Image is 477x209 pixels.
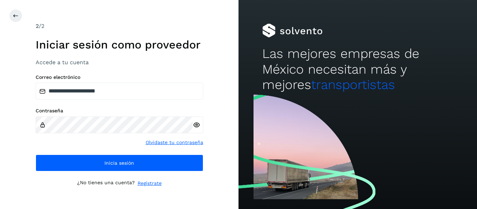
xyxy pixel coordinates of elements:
p: ¿No tienes una cuenta? [77,180,135,187]
div: /2 [36,22,203,30]
span: 2 [36,23,39,29]
label: Correo electrónico [36,74,203,80]
h1: Iniciar sesión como proveedor [36,38,203,51]
a: Olvidaste tu contraseña [146,139,203,146]
span: Inicia sesión [104,161,134,165]
a: Regístrate [138,180,162,187]
h2: Las mejores empresas de México necesitan más y mejores [262,46,453,92]
h3: Accede a tu cuenta [36,59,203,66]
label: Contraseña [36,108,203,114]
button: Inicia sesión [36,155,203,171]
span: transportistas [311,77,395,92]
